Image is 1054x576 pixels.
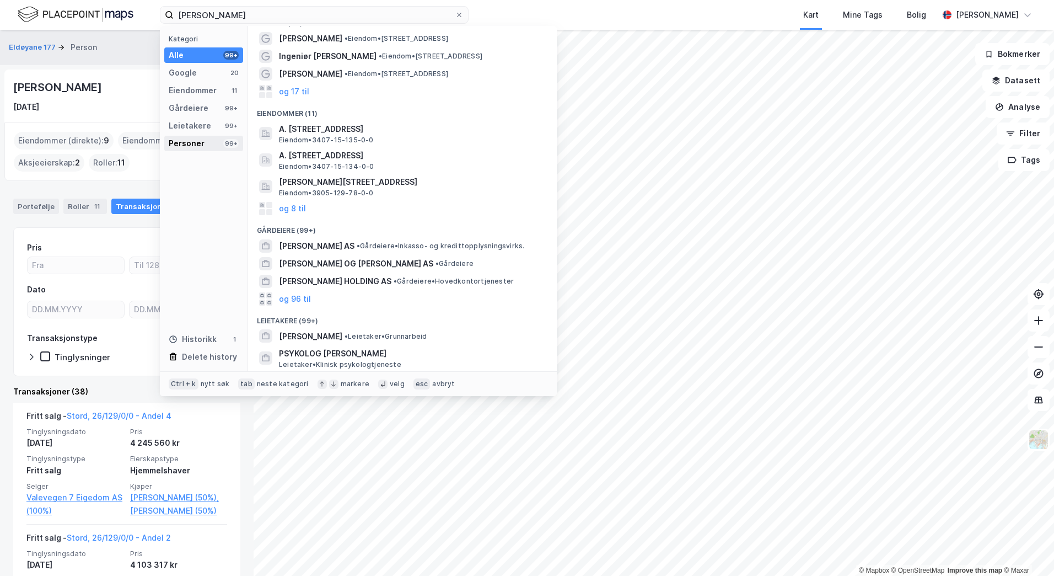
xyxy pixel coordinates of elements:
a: Stord, 26/129/0/0 - Andel 2 [67,533,171,542]
div: Leietakere [169,119,211,132]
div: Alle [169,49,184,62]
div: [DATE] [26,558,123,572]
input: DD.MM.YYYY [28,301,124,318]
div: Hjemmelshaver [130,464,227,477]
div: Transaksjoner (38) [13,385,240,398]
span: 2 [75,156,80,169]
iframe: Chat Widget [999,523,1054,576]
span: [PERSON_NAME] HOLDING AS [279,275,391,288]
div: Eiendommer (Indirekte) : [118,132,224,150]
span: PSYKOLOG [PERSON_NAME] [279,347,544,360]
div: [PERSON_NAME] [13,78,104,96]
div: Aksjeeierskap : [14,154,84,172]
button: og 8 til [279,202,306,215]
button: Eldøyane 177 [9,42,58,53]
span: [PERSON_NAME] [279,32,342,45]
span: Eiendom • 3407-15-134-0-0 [279,162,374,171]
span: Eiendom • 3407-15-135-0-0 [279,136,374,145]
a: Valevegen 7 Eigedom AS (100%) [26,491,123,518]
span: A. [STREET_ADDRESS] [279,122,544,136]
span: Selger [26,482,123,491]
div: Person [71,41,97,54]
span: Kjøper [130,482,227,491]
div: 99+ [223,121,239,130]
div: 4 245 560 kr [130,436,227,450]
span: [PERSON_NAME] OG [PERSON_NAME] AS [279,257,433,270]
div: Fritt salg [26,464,123,477]
div: [PERSON_NAME] [956,8,1019,22]
input: Søk på adresse, matrikkel, gårdeiere, leietakere eller personer [174,7,455,23]
div: 11 [92,201,103,212]
div: Portefølje [13,199,59,214]
span: Tinglysningstype [26,454,123,463]
span: Tinglysningsdato [26,549,123,558]
div: Mine Tags [843,8,883,22]
span: [PERSON_NAME] [279,330,342,343]
div: 4 103 317 kr [130,558,227,572]
div: velg [390,380,405,388]
div: Google [169,66,197,79]
span: Eiendom • [STREET_ADDRESS] [345,70,448,78]
span: • [345,70,348,78]
button: og 17 til [279,85,309,98]
div: Eiendommer (direkte) : [14,132,114,150]
div: esc [413,378,431,390]
button: Filter [997,122,1050,145]
div: Roller [63,199,107,214]
div: avbryt [432,380,455,388]
div: Kart [803,8,819,22]
div: Transaksjonstype [27,332,98,345]
span: [PERSON_NAME] AS [279,239,354,253]
span: Gårdeiere • Inkasso- og kredittopplysningsvirks. [357,242,524,250]
button: og 96 til [279,292,311,306]
button: Bokmerker [975,43,1050,65]
span: Eiendom • [STREET_ADDRESS] [345,34,448,43]
div: 20 [230,68,239,77]
div: markere [341,380,369,388]
div: Tinglysninger [55,352,110,362]
span: 9 [104,134,109,147]
div: Fritt salg - [26,531,171,549]
span: Gårdeiere • Hovedkontortjenester [394,277,514,286]
a: Stord, 26/129/0/0 - Andel 4 [67,411,171,420]
button: Analyse [986,96,1050,118]
button: Datasett [982,70,1050,92]
img: logo.f888ab2527a4732fd821a326f86c7f29.svg [18,5,133,24]
span: • [345,34,348,42]
div: Transaksjoner [111,199,188,214]
div: Ctrl + k [169,378,198,390]
input: DD.MM.YYYY [130,301,226,318]
div: Fritt salg - [26,409,171,427]
div: Gårdeiere (99+) [248,217,557,237]
div: 99+ [223,139,239,148]
img: Z [1028,429,1049,450]
span: Eiendom • 3905-129-78-0-0 [279,189,374,198]
div: 1 [230,335,239,344]
span: • [435,259,439,268]
span: [PERSON_NAME] [279,67,342,81]
div: Eiendommer [169,84,217,97]
a: OpenStreetMap [891,567,945,574]
span: Pris [130,549,227,558]
div: 11 [230,86,239,95]
span: • [345,332,348,340]
div: Delete history [182,350,237,364]
a: [PERSON_NAME] (50%) [130,504,227,518]
div: Personer [169,137,205,150]
span: Leietaker • Klinisk psykologtjeneste [279,360,401,369]
span: Eierskapstype [130,454,227,463]
div: tab [238,378,255,390]
a: [PERSON_NAME] (50%), [130,491,227,504]
span: [PERSON_NAME][STREET_ADDRESS] [279,175,544,189]
div: Bolig [907,8,926,22]
div: 99+ [223,104,239,113]
span: Ingeniør [PERSON_NAME] [279,50,377,63]
div: Pris [27,241,42,254]
div: nytt søk [201,380,230,388]
div: Eiendommer (11) [248,100,557,120]
input: Fra [28,257,124,274]
span: • [357,242,360,250]
span: 11 [117,156,125,169]
div: Historikk [169,333,217,346]
input: Til 12840000 [130,257,226,274]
